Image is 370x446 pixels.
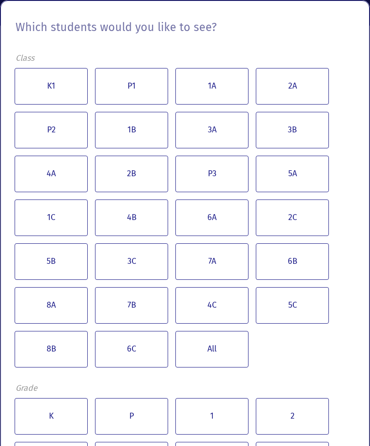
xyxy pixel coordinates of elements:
[15,199,88,236] button: 1C
[95,112,168,148] button: 1B
[15,243,88,280] button: 5B
[95,156,168,192] button: 2B
[15,68,88,105] button: K1
[95,398,168,435] button: P
[95,331,168,367] button: 6C
[15,331,88,367] button: 8B
[15,156,88,192] button: 4A
[256,156,329,192] button: 5A
[16,52,354,64] div: Class
[16,16,217,44] div: Which students would you like to see?
[95,199,168,236] button: 4B
[256,68,329,105] button: 2A
[15,398,88,435] button: K
[175,287,248,324] button: 4C
[256,112,329,148] button: 3B
[256,398,329,435] button: 2
[15,287,88,324] button: 8A
[256,287,329,324] button: 5C
[175,243,248,280] button: 7A
[175,68,248,105] button: 1A
[175,112,248,148] button: 3A
[95,243,168,280] button: 3C
[95,287,168,324] button: 7B
[16,382,354,394] div: Grade
[175,199,248,236] button: 6A
[15,112,88,148] button: P2
[175,331,248,367] button: All
[175,156,248,192] button: P3
[175,398,248,435] button: 1
[95,68,168,105] button: P1
[256,199,329,236] button: 2C
[256,243,329,280] button: 6B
